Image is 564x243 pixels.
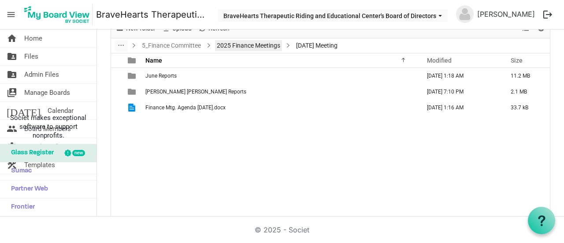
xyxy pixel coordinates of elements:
[418,68,501,84] td: July 17, 2025 1:18 AM column header Modified
[143,100,418,116] td: Finance Mtg. Agenda Jul 2025.docx is template cell column header Name
[538,5,557,24] button: logout
[22,4,96,26] a: My Board View Logo
[511,57,523,64] span: Size
[7,144,54,162] span: Glass Register
[24,30,42,47] span: Home
[143,84,418,100] td: Merrill Lynch Reports is template cell column header Name
[218,9,448,22] button: BraveHearts Therapeutic Riding and Educational Center's Board of Directors dropdownbutton
[145,57,162,64] span: Name
[111,100,122,116] td: checkbox
[501,100,550,116] td: 33.7 kB is template cell column header Size
[427,57,452,64] span: Modified
[145,89,246,95] span: [PERSON_NAME] [PERSON_NAME] Reports
[140,40,203,51] a: 5_Finance Committee
[111,84,122,100] td: checkbox
[7,198,35,216] span: Frontier
[7,48,17,65] span: folder_shared
[143,68,418,84] td: June Reports is template cell column header Name
[4,113,93,140] span: Societ makes exceptional software to support nonprofits.
[145,105,226,111] span: Finance Mtg. Agenda [DATE].docx
[255,225,309,234] a: © 2025 - Societ
[122,100,143,116] td: is template cell column header type
[7,102,41,120] span: [DATE]
[418,100,501,116] td: July 17, 2025 1:16 AM column header Modified
[501,84,550,100] td: 2.1 MB is template cell column header Size
[7,162,32,180] span: Sumac
[145,73,177,79] span: June Reports
[24,66,59,83] span: Admin Files
[501,68,550,84] td: 11.2 MB is template cell column header Size
[122,84,143,100] td: is template cell column header type
[418,84,501,100] td: July 17, 2025 7:10 PM column header Modified
[7,180,48,198] span: Partner Web
[3,6,19,23] span: menu
[48,102,74,120] span: Calendar
[24,48,38,65] span: Files
[7,84,17,101] span: switch_account
[7,30,17,47] span: home
[24,84,70,101] span: Manage Boards
[115,40,128,52] button: dropdownbutton
[474,5,538,23] a: [PERSON_NAME]
[215,40,282,51] a: 2025 Finance Meetings
[111,68,122,84] td: checkbox
[294,40,339,51] span: [DATE] Meeting
[7,66,17,83] span: folder_shared
[22,4,93,26] img: My Board View Logo
[72,150,85,156] div: new
[456,5,474,23] img: no-profile-picture.svg
[96,6,209,23] a: BraveHearts Therapeutic Riding and Educational Center's Board of Directors
[122,68,143,84] td: is template cell column header type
